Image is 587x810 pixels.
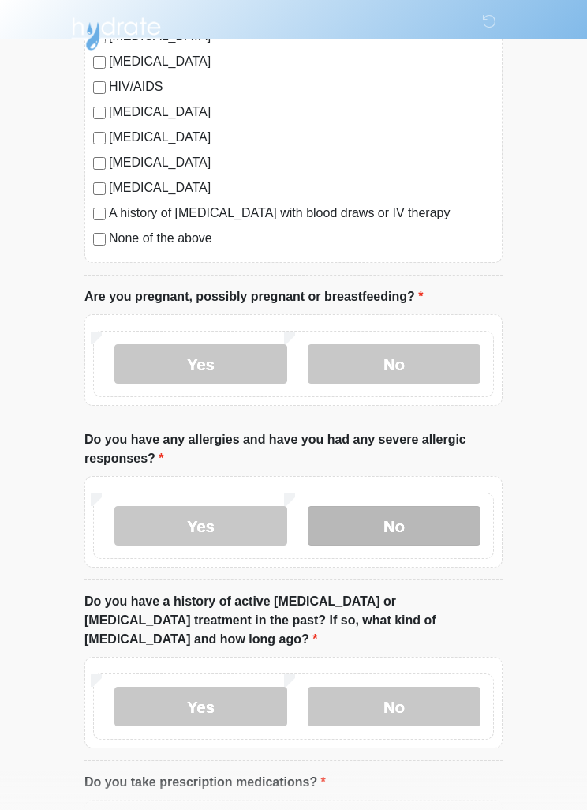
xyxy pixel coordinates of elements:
label: Do you take prescription medications? [84,773,326,792]
input: HIV/AIDS [93,81,106,94]
label: [MEDICAL_DATA] [109,153,494,172]
label: No [308,687,480,726]
input: A history of [MEDICAL_DATA] with blood draws or IV therapy [93,208,106,220]
label: Do you have any allergies and have you had any severe allergic responses? [84,430,503,468]
label: [MEDICAL_DATA] [109,178,494,197]
label: Do you have a history of active [MEDICAL_DATA] or [MEDICAL_DATA] treatment in the past? If so, wh... [84,592,503,649]
input: [MEDICAL_DATA] [93,157,106,170]
label: No [308,506,480,546]
label: No [308,344,480,384]
label: Yes [114,687,287,726]
label: A history of [MEDICAL_DATA] with blood draws or IV therapy [109,204,494,223]
input: [MEDICAL_DATA] [93,132,106,144]
label: Are you pregnant, possibly pregnant or breastfeeding? [84,287,423,306]
img: Hydrate IV Bar - Scottsdale Logo [69,12,163,51]
label: Yes [114,344,287,384]
label: [MEDICAL_DATA] [109,103,494,122]
input: [MEDICAL_DATA] [93,182,106,195]
label: Yes [114,506,287,546]
label: [MEDICAL_DATA] [109,128,494,147]
input: None of the above [93,233,106,246]
input: [MEDICAL_DATA] [93,107,106,119]
label: HIV/AIDS [109,77,494,96]
label: None of the above [109,229,494,248]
